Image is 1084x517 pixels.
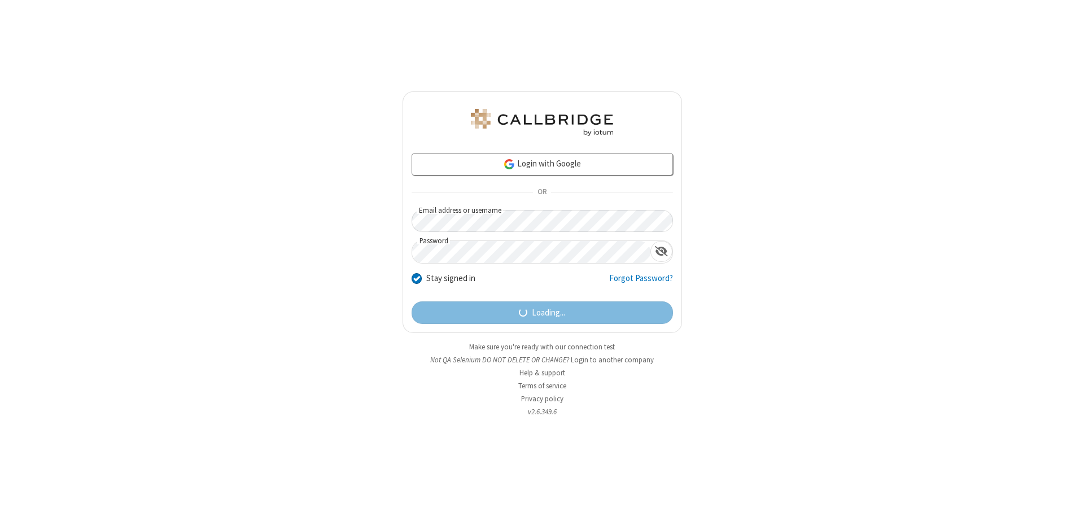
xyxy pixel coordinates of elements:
li: v2.6.349.6 [403,406,682,417]
a: Privacy policy [521,394,563,404]
a: Help & support [519,368,565,378]
div: Show password [650,241,672,262]
button: Login to another company [571,354,654,365]
input: Password [412,241,650,263]
a: Terms of service [518,381,566,391]
span: OR [533,185,551,201]
label: Stay signed in [426,272,475,285]
a: Make sure you're ready with our connection test [469,342,615,352]
button: Loading... [412,301,673,324]
input: Email address or username [412,210,673,232]
a: Login with Google [412,153,673,176]
iframe: Chat [1056,488,1076,509]
li: Not QA Selenium DO NOT DELETE OR CHANGE? [403,354,682,365]
img: google-icon.png [503,158,515,170]
span: Loading... [532,306,565,319]
img: QA Selenium DO NOT DELETE OR CHANGE [469,109,615,136]
a: Forgot Password? [609,272,673,293]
